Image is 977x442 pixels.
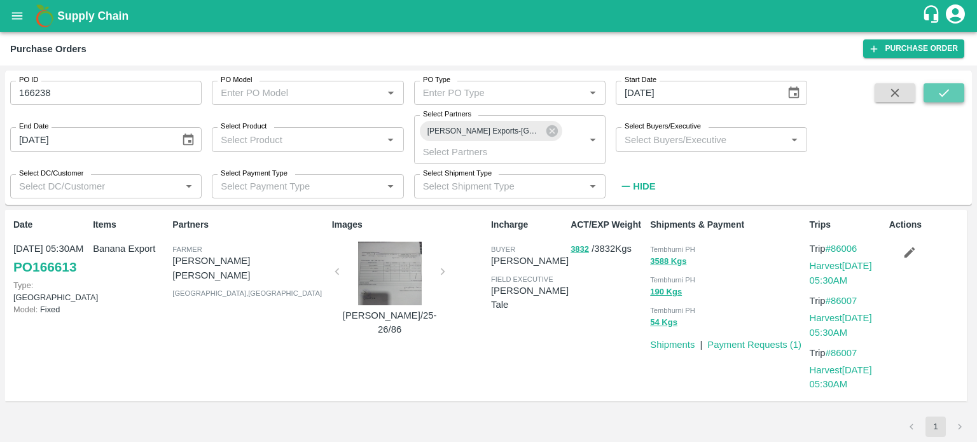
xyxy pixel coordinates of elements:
label: End Date [19,121,48,132]
input: Enter PO Model [216,85,362,101]
a: #86006 [826,244,857,254]
p: / 3832 Kgs [571,242,645,256]
p: [PERSON_NAME] Tale [491,284,569,312]
a: Harvest[DATE] 05:30AM [810,365,872,389]
span: field executive [491,275,553,283]
a: #86007 [826,348,857,358]
button: Choose date, selected date is Jul 31, 2025 [176,128,200,152]
button: 190 Kgs [650,285,682,300]
span: buyer [491,245,515,253]
button: 54 Kgs [650,315,677,330]
div: customer-support [922,4,944,27]
input: Select DC/Customer [14,178,177,195]
p: [PERSON_NAME]/25-26/86 [342,308,438,337]
p: [PERSON_NAME] [PERSON_NAME] [172,254,326,282]
div: account of current user [944,3,967,29]
a: #86007 [826,296,857,306]
input: Select Buyers/Executive [620,131,782,148]
p: [GEOGRAPHIC_DATA] [13,279,88,303]
span: [PERSON_NAME] Exports-[GEOGRAPHIC_DATA], [GEOGRAPHIC_DATA]-91584 65669 [420,125,549,138]
img: logo [32,3,57,29]
nav: pagination navigation [899,417,972,437]
p: Date [13,218,88,231]
input: Select Payment Type [216,178,362,195]
p: [DATE] 05:30AM [13,242,88,256]
button: Open [181,178,197,195]
p: Actions [889,218,964,231]
button: Open [585,178,601,195]
span: [GEOGRAPHIC_DATA] , [GEOGRAPHIC_DATA] [172,289,322,297]
input: Select Shipment Type [418,178,564,195]
label: Select Partners [423,109,471,120]
label: Select Shipment Type [423,169,492,179]
button: 3832 [571,242,589,257]
button: Open [786,132,803,148]
p: Banana Export [93,242,167,256]
label: Start Date [625,75,656,85]
label: Select Product [221,121,267,132]
p: Images [332,218,486,231]
label: Select Buyers/Executive [625,121,701,132]
a: Payment Requests (1) [707,340,801,350]
input: Select Partners [418,143,564,160]
p: Shipments & Payment [650,218,804,231]
button: Open [585,85,601,101]
span: Tembhurni PH [650,245,695,253]
p: Fixed [13,303,88,315]
span: Farmer [172,245,202,253]
button: Open [585,132,601,148]
button: Hide [616,176,659,197]
p: Partners [172,218,326,231]
p: Trips [810,218,884,231]
label: PO ID [19,75,38,85]
input: Enter PO ID [10,81,202,105]
p: Items [93,218,167,231]
div: | [695,333,702,352]
a: Harvest[DATE] 05:30AM [810,313,872,337]
b: Supply Chain [57,10,128,22]
p: ACT/EXP Weight [571,218,645,231]
button: page 1 [925,417,946,437]
a: PO166613 [13,256,76,279]
label: PO Model [221,75,253,85]
button: Open [382,132,399,148]
label: Select Payment Type [221,169,288,179]
input: Start Date [616,81,777,105]
p: [PERSON_NAME] [491,254,569,268]
span: Tembhurni PH [650,307,695,314]
span: Model: [13,305,38,314]
button: 3588 Kgs [650,254,686,269]
button: Open [382,178,399,195]
p: Trip [810,294,884,308]
p: Incharge [491,218,565,231]
a: Shipments [650,340,695,350]
a: Purchase Order [863,39,964,58]
span: Type: [13,280,33,290]
div: Purchase Orders [10,41,87,57]
button: Choose date, selected date is Jul 1, 2025 [782,81,806,105]
span: Tembhurni PH [650,276,695,284]
input: Select Product [216,131,378,148]
p: Trip [810,346,884,360]
input: End Date [10,127,171,151]
p: Trip [810,242,884,256]
a: Supply Chain [57,7,922,25]
label: Select DC/Customer [19,169,83,179]
button: open drawer [3,1,32,31]
div: [PERSON_NAME] Exports-[GEOGRAPHIC_DATA], [GEOGRAPHIC_DATA]-91584 65669 [420,121,562,141]
button: Open [382,85,399,101]
input: Enter PO Type [418,85,564,101]
strong: Hide [633,181,655,191]
label: PO Type [423,75,450,85]
a: Harvest[DATE] 05:30AM [810,261,872,285]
